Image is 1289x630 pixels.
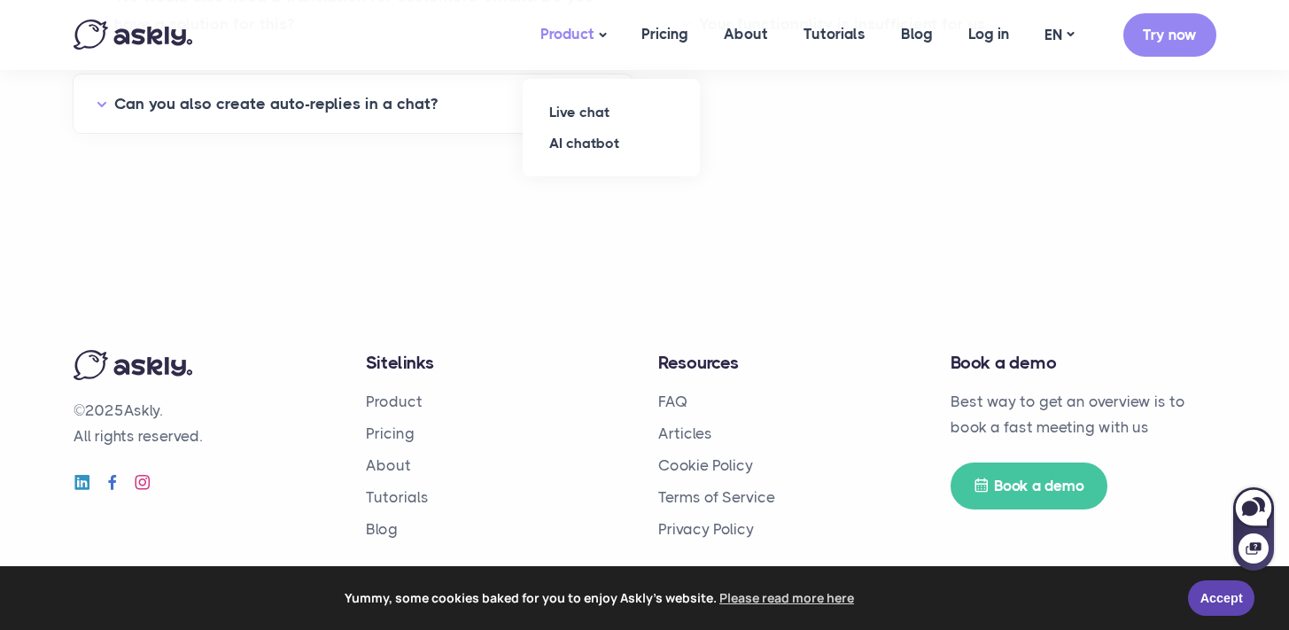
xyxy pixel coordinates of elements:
[97,90,609,118] button: Can you also create auto-replies in a chat?
[26,585,1176,611] span: Yummy, some cookies baked for you to enjoy Askly's website.
[658,424,712,442] a: Articles
[951,389,1216,440] p: Best way to get an overview is to book a fast meeting with us
[1231,484,1276,572] iframe: Askly chat
[658,520,754,538] a: Privacy Policy
[658,488,775,506] a: Terms of Service
[1123,13,1216,57] a: Try now
[366,488,429,506] a: Tutorials
[74,19,192,50] img: Askly
[366,520,398,538] a: Blog
[658,350,924,376] h4: Resources
[366,350,632,376] h4: Sitelinks
[523,97,700,128] a: Live chat
[366,424,415,442] a: Pricing
[1188,580,1254,616] a: Accept
[658,456,753,474] a: Cookie Policy
[717,585,857,611] a: learn more about cookies
[366,456,411,474] a: About
[951,350,1216,376] h4: Book a demo
[951,463,1107,509] a: Book a demo
[74,350,192,380] img: Askly logo
[366,393,423,410] a: Product
[1027,22,1091,48] a: EN
[74,398,339,449] p: © Askly. All rights reserved.
[85,401,124,419] span: 2025
[658,393,687,410] a: FAQ
[523,128,700,159] a: AI chatbot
